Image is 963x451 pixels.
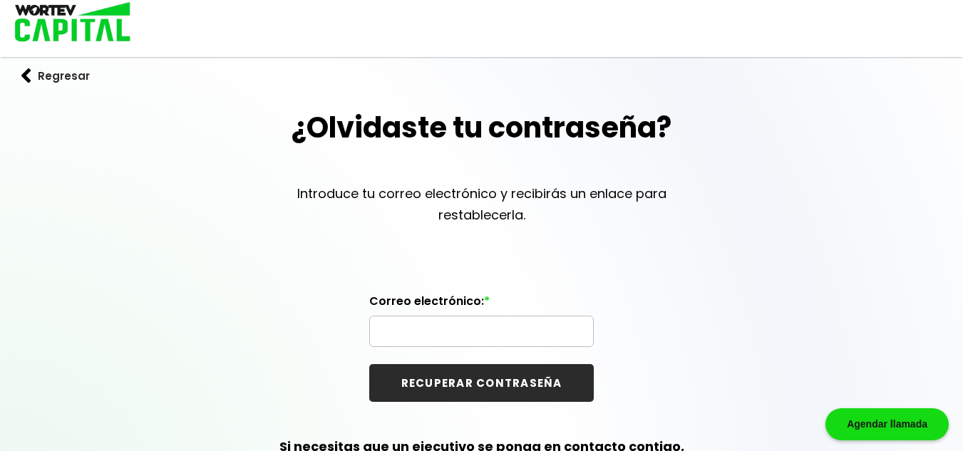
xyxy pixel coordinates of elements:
label: Correo electrónico: [369,294,594,316]
div: Agendar llamada [825,408,949,440]
h1: ¿Olvidaste tu contraseña? [292,106,671,149]
button: RECUPERAR CONTRASEÑA [369,364,594,402]
p: Introduce tu correo electrónico y recibirás un enlace para restablecerla. [268,183,696,226]
img: flecha izquierda [21,68,31,83]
